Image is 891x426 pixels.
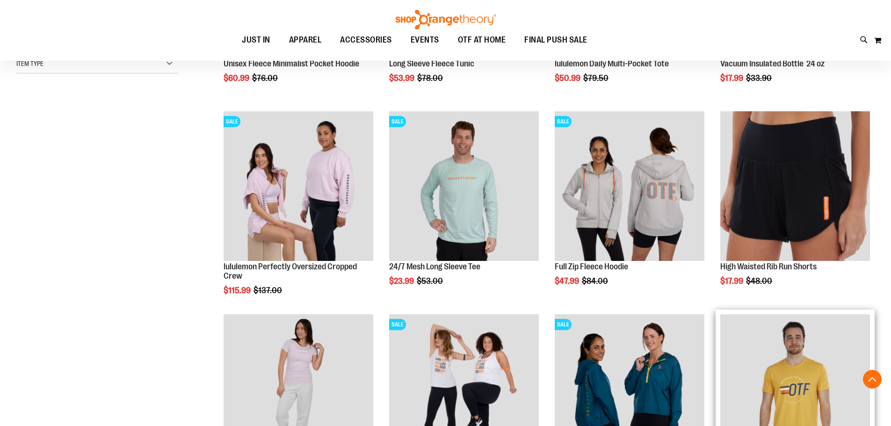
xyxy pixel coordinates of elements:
span: $78.00 [417,73,444,83]
a: High Waisted Rib Run Shorts [720,262,817,271]
a: Vacuum Insulated Bottle 24 oz [720,59,825,68]
button: Back To Top [863,370,882,389]
a: Main Image of 1457095SALE [389,111,539,262]
span: JUST IN [242,29,270,51]
a: Main Image of 1457091SALE [555,111,704,262]
span: $115.99 [224,286,252,295]
div: product [716,107,875,310]
a: OTF AT HOME [449,29,515,51]
div: product [219,107,378,318]
span: $137.00 [254,286,283,295]
span: $48.00 [746,276,774,286]
span: SALE [389,319,406,330]
span: $50.99 [555,73,582,83]
img: lululemon Perfectly Oversized Cropped Crew [224,111,373,261]
span: $17.99 [720,73,745,83]
a: Unisex Fleece Minimalist Pocket Hoodie [224,59,359,68]
span: Item Type [16,60,43,67]
img: Main Image of 1457095 [389,111,539,261]
div: product [384,107,543,310]
span: $47.99 [555,276,580,286]
span: ACCESSORIES [340,29,392,51]
a: High Waisted Rib Run Shorts [720,111,870,262]
img: Main Image of 1457091 [555,111,704,261]
a: APPAREL [280,29,331,51]
a: EVENTS [401,29,449,51]
span: SALE [224,116,240,127]
a: ACCESSORIES [331,29,401,51]
a: 24/7 Mesh Long Sleeve Tee [389,262,480,271]
span: $76.00 [252,73,279,83]
img: Shop Orangetheory [394,10,497,29]
span: EVENTS [411,29,439,51]
a: lululemon Perfectly Oversized Cropped CrewSALE [224,111,373,262]
span: FINAL PUSH SALE [524,29,587,51]
span: $60.99 [224,73,251,83]
span: SALE [389,116,406,127]
a: JUST IN [232,29,280,51]
a: Full Zip Fleece Hoodie [555,262,628,271]
a: Long Sleeve Fleece Tunic [389,59,474,68]
span: $79.50 [583,73,610,83]
span: $17.99 [720,276,745,286]
a: lululemon Perfectly Oversized Cropped Crew [224,262,357,281]
span: $53.99 [389,73,416,83]
span: $84.00 [582,276,609,286]
span: SALE [555,116,572,127]
div: product [550,107,709,310]
a: lululemon Daily Multi-Pocket Tote [555,59,669,68]
span: SALE [555,319,572,330]
span: $53.00 [417,276,444,286]
span: OTF AT HOME [458,29,506,51]
a: FINAL PUSH SALE [515,29,597,51]
span: $23.99 [389,276,415,286]
img: High Waisted Rib Run Shorts [720,111,870,261]
span: $33.90 [746,73,773,83]
span: APPAREL [289,29,322,51]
